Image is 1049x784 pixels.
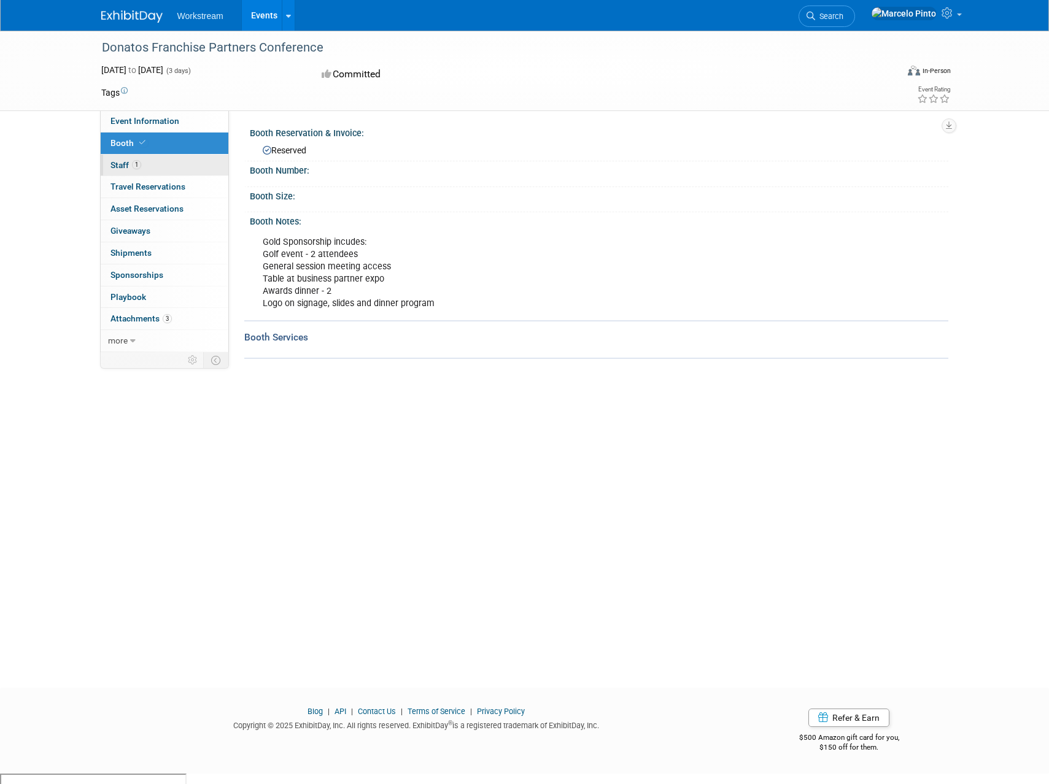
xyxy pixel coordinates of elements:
div: Booth Notes: [250,212,948,228]
div: Event Format [825,64,951,82]
span: | [325,707,333,716]
a: Refer & Earn [808,709,889,727]
div: $500 Amazon gift card for you, [750,724,948,753]
a: Playbook [101,286,228,308]
i: Booth reservation complete [139,139,145,146]
a: Event Information [101,110,228,132]
span: Shipments [110,248,152,258]
a: Staff1 [101,155,228,176]
div: Committed [318,64,589,85]
a: Shipments [101,242,228,264]
a: Sponsorships [101,264,228,286]
div: Booth Services [244,331,948,344]
span: Booth [110,138,148,148]
span: Staff [110,160,141,170]
div: Booth Reservation & Invoice: [250,124,948,139]
td: Toggle Event Tabs [203,352,228,368]
a: Blog [308,707,323,716]
a: Asset Reservations [101,198,228,220]
span: | [398,707,406,716]
span: Event Information [110,116,179,126]
span: | [467,707,475,716]
a: Search [799,6,855,27]
a: Travel Reservations [101,176,228,198]
a: Contact Us [358,707,396,716]
a: API [335,707,346,716]
div: Donatos Franchise Partners Conference [98,37,879,59]
a: Terms of Service [408,707,465,716]
span: Attachments [110,313,172,323]
span: Sponsorships [110,270,163,280]
td: Personalize Event Tab Strip [182,352,204,368]
span: 1 [132,160,141,169]
div: Event Rating [917,86,950,93]
span: Playbook [110,292,146,302]
div: $150 off for them. [750,742,948,753]
td: Tags [101,86,128,99]
span: Travel Reservations [110,182,185,191]
div: Booth Number: [250,161,948,177]
a: more [101,330,228,352]
img: Marcelo Pinto [871,7,937,20]
div: Gold Sponsorship incudes: Golf event - 2 attendees General session meeting access Table at busine... [254,230,812,316]
span: Workstream [177,11,223,21]
span: [DATE] [DATE] [101,65,163,75]
span: (3 days) [165,67,191,75]
div: In-Person [922,66,951,75]
div: Booth Size: [250,187,948,202]
div: Reserved [259,141,939,156]
span: Asset Reservations [110,204,184,213]
a: Booth [101,133,228,154]
span: to [126,65,138,75]
div: Copyright © 2025 ExhibitDay, Inc. All rights reserved. ExhibitDay is a registered trademark of Ex... [101,717,732,731]
span: 3 [163,314,172,323]
a: Attachments3 [101,308,228,329]
span: | [348,707,356,716]
img: ExhibitDay [101,10,163,23]
sup: ® [448,720,452,726]
span: Search [815,12,843,21]
span: more [108,336,128,345]
span: Giveaways [110,226,150,236]
a: Privacy Policy [477,707,525,716]
img: Format-Inperson.png [908,66,920,75]
a: Giveaways [101,220,228,242]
